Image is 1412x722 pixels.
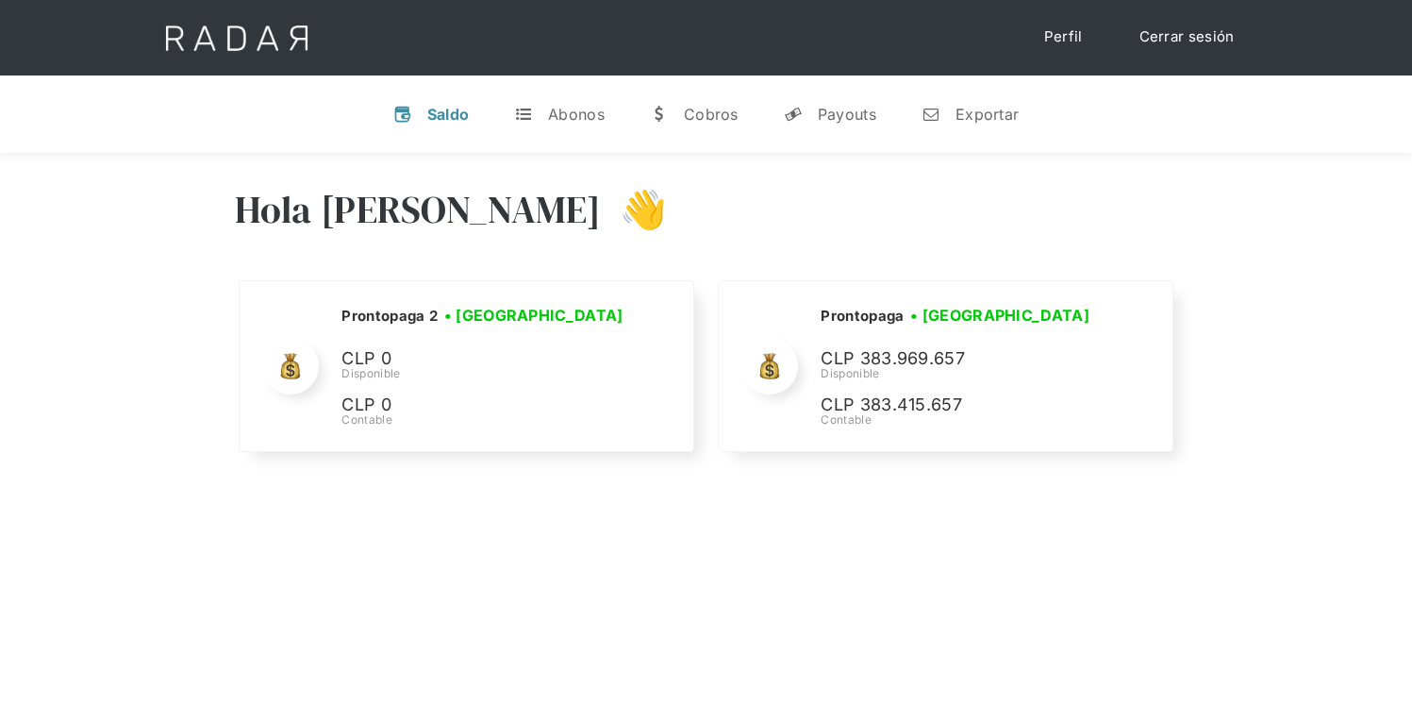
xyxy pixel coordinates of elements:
[818,105,876,124] div: Payouts
[955,105,1019,124] div: Exportar
[514,105,533,124] div: t
[341,392,624,419] p: CLP 0
[235,186,601,233] h3: Hola [PERSON_NAME]
[341,345,624,373] p: CLP 0
[784,105,803,124] div: y
[821,365,1104,382] div: Disponible
[341,307,438,326] h2: Prontopaga 2
[341,411,629,428] div: Contable
[1025,19,1102,56] a: Perfil
[821,392,1104,419] p: CLP 383.415.657
[821,411,1104,428] div: Contable
[1121,19,1254,56] a: Cerrar sesión
[650,105,669,124] div: w
[684,105,739,124] div: Cobros
[393,105,412,124] div: v
[601,186,667,233] h3: 👋
[548,105,605,124] div: Abonos
[821,307,904,326] h2: Prontopaga
[922,105,940,124] div: n
[444,304,623,327] h3: • [GEOGRAPHIC_DATA]
[821,345,1104,373] p: CLP 383.969.657
[341,365,629,382] div: Disponible
[910,304,1089,327] h3: • [GEOGRAPHIC_DATA]
[427,105,470,124] div: Saldo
